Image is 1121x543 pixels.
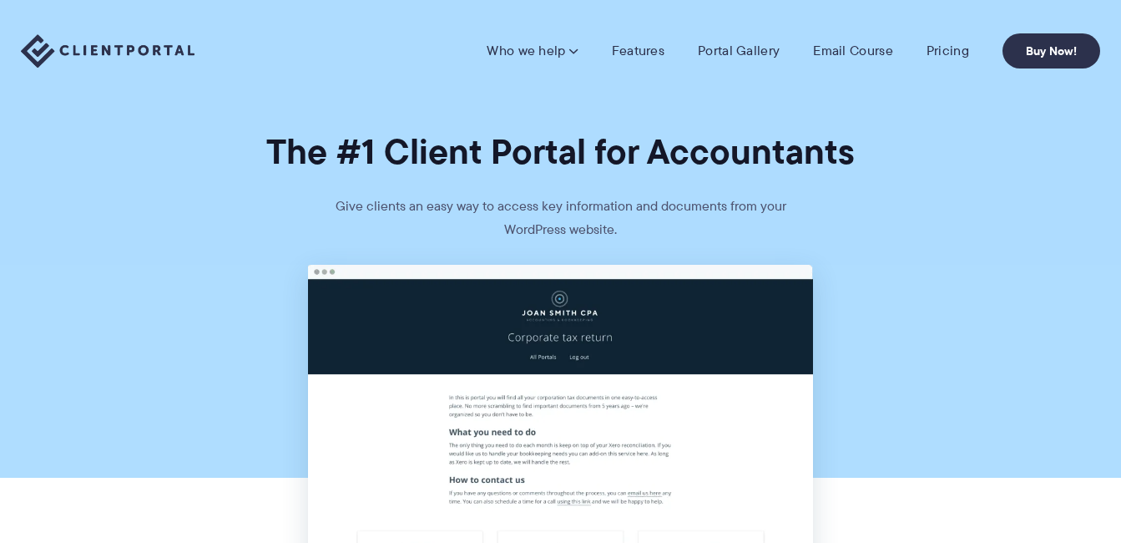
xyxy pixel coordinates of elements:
a: Who we help [487,43,578,59]
a: Buy Now! [1002,33,1100,69]
a: Pricing [927,43,969,59]
a: Portal Gallery [698,43,780,59]
a: Email Course [813,43,893,59]
a: Features [612,43,664,59]
p: Give clients an easy way to access key information and documents from your WordPress website. [311,195,811,265]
